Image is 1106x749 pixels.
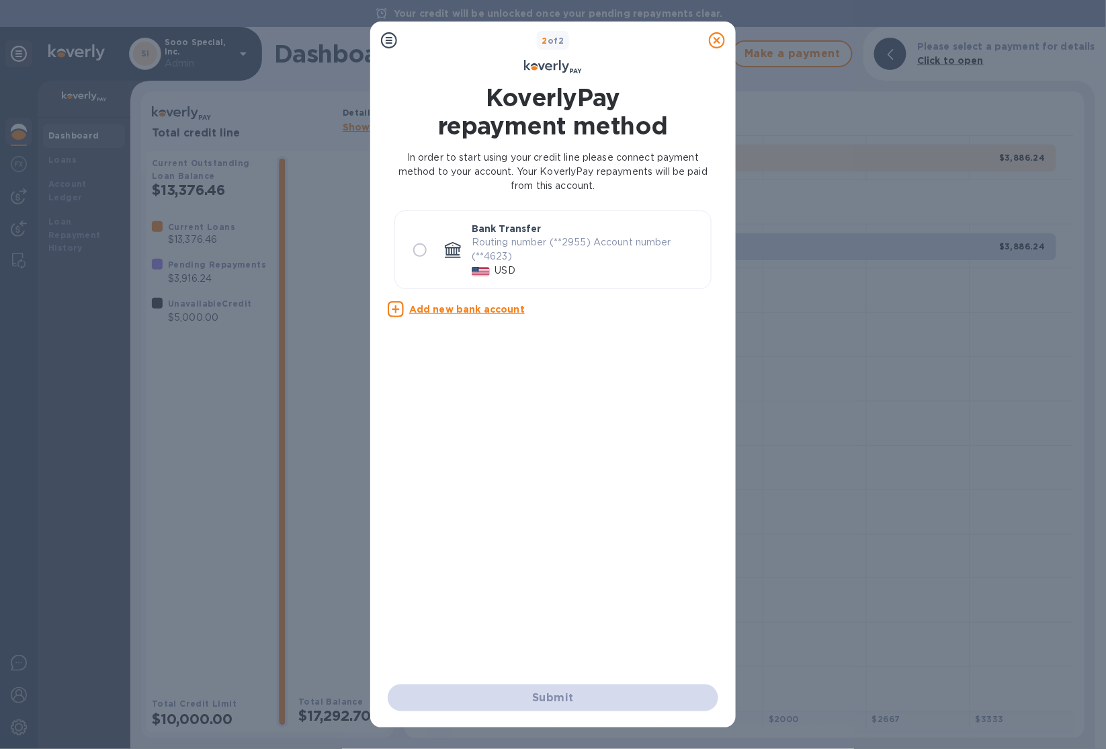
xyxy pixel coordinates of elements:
[388,151,718,193] p: In order to start using your credit line please connect payment method to your account. Your Kove...
[542,36,548,46] span: 2
[495,264,515,278] p: USD
[472,235,700,264] p: Routing number (**2955) Account number (**4623)
[472,267,490,276] img: USD
[388,83,718,140] h1: KoverlyPay repayment method
[542,36,564,46] b: of 2
[409,304,525,315] u: Add new bank account
[472,222,542,235] p: Bank Transfer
